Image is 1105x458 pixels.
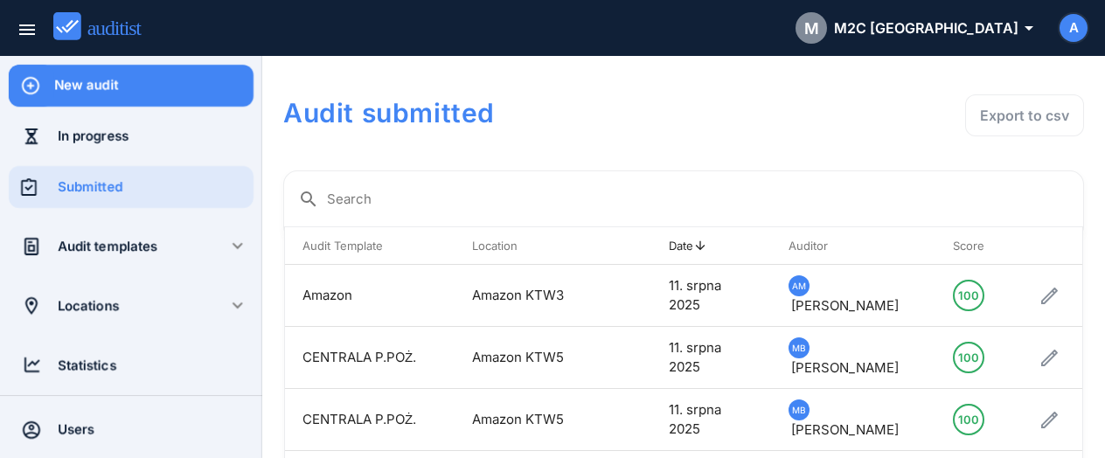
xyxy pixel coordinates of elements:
th: Audit Template: Not sorted. Activate to sort ascending. [285,227,455,265]
button: MM2C [GEOGRAPHIC_DATA] [782,7,1046,49]
i: keyboard_arrow_down [227,235,248,256]
a: Users [9,409,254,451]
td: 11. srpna 2025 [651,327,771,389]
div: Statistics [58,356,254,375]
td: CENTRALA P.POŻ. [285,389,455,451]
a: Audit templates [9,226,205,267]
th: : Not sorted. [616,227,651,265]
div: Locations [58,296,205,316]
i: search [298,189,319,210]
th: Location: Not sorted. Activate to sort ascending. [455,227,616,265]
td: 11. srpna 2025 [651,389,771,451]
a: Submitted [9,166,254,208]
input: Search [327,185,1069,213]
div: 100 [958,343,979,371]
div: Export to csv [980,105,1069,126]
span: M [804,17,819,40]
th: Score: Not sorted. Activate to sort ascending. [935,227,1016,265]
span: [PERSON_NAME] [791,359,899,376]
div: 100 [958,406,979,434]
i: arrow_drop_down_outlined [1018,17,1032,38]
i: menu [17,19,38,40]
div: In progress [58,127,254,146]
td: Amazon KTW5 [455,389,616,451]
span: [PERSON_NAME] [791,297,899,314]
td: Amazon [285,265,455,327]
div: 100 [958,281,979,309]
i: arrow_upward [693,239,707,253]
a: Locations [9,285,205,327]
h1: Audit submitted [283,94,764,131]
button: Export to csv [965,94,1084,136]
div: Audit templates [58,237,205,256]
span: A [1069,18,1079,38]
td: 11. srpna 2025 [651,265,771,327]
div: Users [58,420,254,440]
div: Submitted [58,177,254,197]
td: CENTRALA P.POŻ. [285,327,455,389]
div: M2C [GEOGRAPHIC_DATA] [796,12,1032,44]
span: MB [792,338,806,357]
td: Amazon KTW3 [455,265,616,327]
span: [PERSON_NAME] [791,421,899,438]
button: A [1058,12,1089,44]
img: auditist_logo_new.svg [53,12,157,41]
div: New audit [54,76,254,95]
a: In progress [9,115,254,157]
i: keyboard_arrow_down [227,295,248,316]
th: : Not sorted. [1016,227,1082,265]
span: MB [792,400,806,420]
th: Auditor: Not sorted. Activate to sort ascending. [771,227,935,265]
a: Statistics [9,344,254,386]
td: Amazon KTW5 [455,327,616,389]
th: Date: Sorted descending. Activate to remove sorting. [651,227,771,265]
span: AM [792,276,806,295]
